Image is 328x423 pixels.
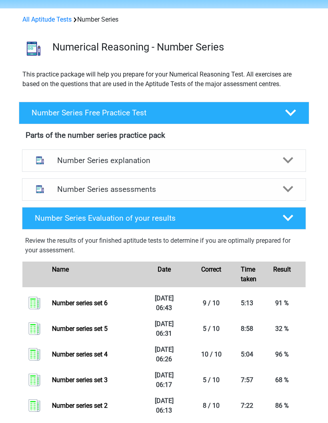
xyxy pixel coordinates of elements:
p: This practice package will help you prepare for your Numerical Reasoning Test. All exercises are ... [22,70,306,89]
a: All Aptitude Tests [22,16,72,23]
a: Number series set 6 [52,299,108,307]
a: assessments Number Series assessments [19,178,309,201]
div: Number Series [19,15,309,24]
a: Number series set 3 [52,376,108,384]
h3: Numerical Reasoning - Number Series [52,41,303,53]
img: number series [19,34,48,63]
h4: Number Series Free Practice Test [32,108,273,117]
a: Number series set 2 [52,402,108,409]
h4: Parts of the number series practice pack [26,131,302,140]
a: Number series set 5 [52,325,108,332]
div: Name [46,265,140,284]
h4: Number Series Evaluation of your results [35,214,271,223]
p: Review the results of your finished aptitude tests to determine if you are optimally prepared for... [25,236,303,255]
div: Date [140,265,188,284]
div: Result [258,265,306,284]
h4: Number Series assessments [57,185,270,194]
h4: Number Series explanation [57,156,270,165]
a: Number series set 4 [52,350,108,358]
a: Number Series Free Practice Test [16,102,312,124]
div: Correct [188,265,235,284]
div: Time taken [235,265,258,284]
img: number series assessments [32,181,48,197]
img: number series explanations [32,152,48,168]
a: Number Series Evaluation of your results [19,207,309,230]
a: explanations Number Series explanation [19,149,309,172]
